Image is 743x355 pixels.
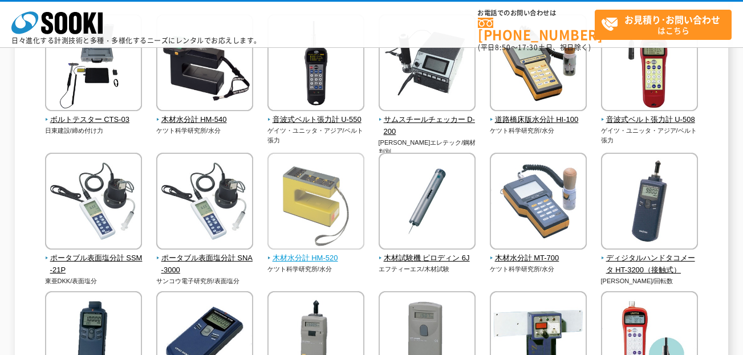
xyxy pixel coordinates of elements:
p: [PERSON_NAME]エレテック/鋼材判別 [379,138,476,157]
p: ゲイツ・ユニッタ・アジア/ベルト張力 [267,126,365,145]
span: 17:30 [518,42,538,52]
span: お電話でのお問い合わせは [478,10,595,17]
img: ポータブル表面塩分計 SNA-3000 [156,153,253,252]
span: ポータブル表面塩分計 SSM-21P [45,252,143,276]
img: 音波式ベルト張力計 U-508 [601,14,698,114]
a: 木材水分計 HM-520 [267,242,365,264]
span: ポータブル表面塩分計 SNA-3000 [156,252,254,276]
a: ディジタルハンドタコメータ HT-3200（接触式） [601,242,699,276]
img: サムスチールチェッカー D-200 [379,14,476,114]
span: 音波式ベルト張力計 U-550 [267,114,365,126]
span: (平日 ～ 土日、祝日除く) [478,42,591,52]
span: はこちら [601,10,731,39]
span: ボルトテスター CTS-03 [45,114,143,126]
img: 木材水分計 MT-700 [490,153,587,252]
p: ゲイツ・ユニッタ・アジア/ベルト張力 [601,126,699,145]
img: 音波式ベルト張力計 U-550 [267,14,364,114]
p: ケツト科学研究所/水分 [490,264,587,274]
span: 音波式ベルト張力計 U-508 [601,114,699,126]
span: 木材試験機 ピロディン 6J [379,252,476,264]
p: [PERSON_NAME]/回転数 [601,276,699,286]
span: 木材水分計 HM-540 [156,114,254,126]
a: 音波式ベルト張力計 U-550 [267,103,365,126]
a: ポータブル表面塩分計 SSM-21P [45,242,143,276]
img: ポータブル表面塩分計 SSM-21P [45,153,142,252]
p: 日々進化する計測技術と多種・多様化するニーズにレンタルでお応えします。 [11,37,261,44]
p: ケツト科学研究所/水分 [267,264,365,274]
span: サムスチールチェッカー D-200 [379,114,476,138]
a: 道路橋床版水分計 HI-100 [490,103,587,126]
a: サムスチールチェッカー D-200 [379,103,476,137]
p: エフティーエス/木材試験 [379,264,476,274]
p: ケツト科学研究所/水分 [156,126,254,136]
strong: お見積り･お問い合わせ [624,13,720,26]
span: 道路橋床版水分計 HI-100 [490,114,587,126]
img: 道路橋床版水分計 HI-100 [490,14,587,114]
img: ディジタルハンドタコメータ HT-3200（接触式） [601,153,698,252]
span: ディジタルハンドタコメータ HT-3200（接触式） [601,252,699,276]
img: 木材水分計 HM-520 [267,153,364,252]
a: 木材水分計 HM-540 [156,103,254,126]
span: 木材水分計 MT-700 [490,252,587,264]
p: 日東建設/締め付け力 [45,126,143,136]
a: 木材水分計 MT-700 [490,242,587,264]
p: ケツト科学研究所/水分 [490,126,587,136]
a: 音波式ベルト張力計 U-508 [601,103,699,126]
p: 東亜DKK/表面塩分 [45,276,143,286]
a: 木材試験機 ピロディン 6J [379,242,476,264]
img: 木材試験機 ピロディン 6J [379,153,476,252]
a: お見積り･お問い合わせはこちら [595,10,732,40]
a: ポータブル表面塩分計 SNA-3000 [156,242,254,276]
img: ボルトテスター CTS-03 [45,14,142,114]
a: ボルトテスター CTS-03 [45,103,143,126]
p: サンコウ電子研究所/表面塩分 [156,276,254,286]
span: 木材水分計 HM-520 [267,252,365,264]
img: 木材水分計 HM-540 [156,14,253,114]
span: 8:50 [495,42,511,52]
a: [PHONE_NUMBER] [478,18,595,41]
